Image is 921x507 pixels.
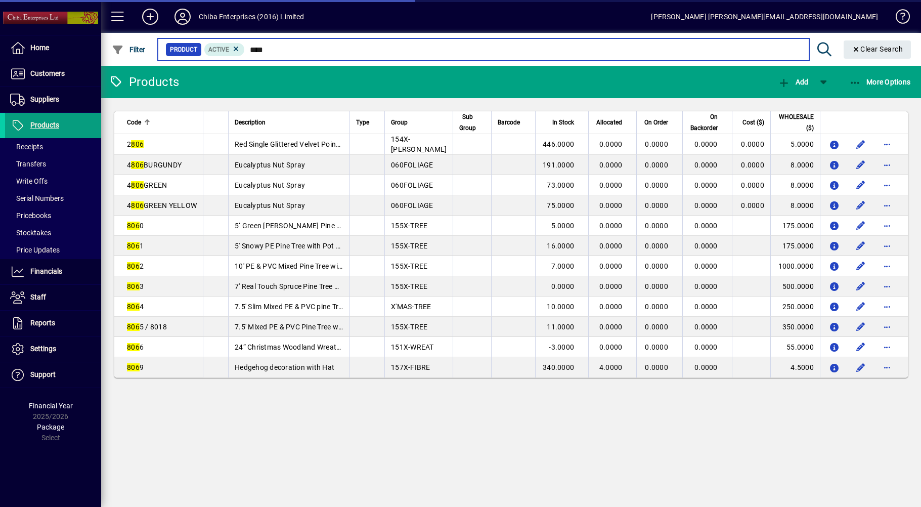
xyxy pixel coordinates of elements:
span: Staff [30,293,46,301]
span: Clear Search [852,45,903,53]
span: 0.0000 [645,222,668,230]
td: 8.0000 [770,155,820,175]
span: 0.0000 [645,161,668,169]
span: More Options [849,78,911,86]
span: 0.0000 [694,363,718,371]
span: 0.0000 [694,323,718,331]
span: Pricebooks [10,212,51,220]
span: Price Updates [10,246,60,254]
span: 10.0000 [547,303,574,311]
button: Add [775,73,811,91]
span: 0.0000 [599,201,623,209]
span: 0.0000 [645,181,668,189]
a: Pricebooks [5,207,101,224]
span: 340.0000 [543,363,574,371]
button: More options [879,238,895,254]
div: On Backorder [689,111,727,134]
span: WHOLESALE ($) [777,111,814,134]
span: 155X-TREE [391,242,427,250]
span: 5.0000 [551,222,575,230]
span: 5‘ Green [PERSON_NAME] Pine Tree with Pot & 200 LED warm Light [235,222,453,230]
span: Sub Group [459,111,476,134]
div: On Order [643,117,677,128]
button: More options [879,197,895,214]
td: 0.0000 [732,134,770,155]
td: 250.0000 [770,297,820,317]
span: 0.0000 [645,242,668,250]
span: Write Offs [10,177,48,185]
span: 10′ PE & PVC Mixed Pine Tree with 1500 LED Warm Lights (10242 Tips) [235,262,464,270]
button: Edit [853,278,869,294]
td: 1000.0000 [770,256,820,276]
span: X'MAS-TREE [391,303,431,311]
span: 0.0000 [599,282,623,290]
a: Price Updates [5,241,101,259]
button: Profile [166,8,199,26]
span: 0.0000 [645,201,668,209]
div: Sub Group [459,111,485,134]
span: 0.0000 [694,282,718,290]
span: 0.0000 [551,282,575,290]
a: Staff [5,285,101,310]
div: Description [235,117,343,128]
span: Group [391,117,408,128]
span: 7.0000 [551,262,575,270]
button: More options [879,278,895,294]
a: Write Offs [5,173,101,190]
button: Edit [853,339,869,355]
a: Receipts [5,138,101,155]
span: 4 BURGUNDY [127,161,182,169]
span: 7.5′ Slim Mixed PE & PVC pine Tree with 300 LED Warm Lights (3026 Tips ) [235,303,474,311]
span: 5 / 8018 [127,323,167,331]
span: 0.0000 [694,181,718,189]
em: 806 [127,242,140,250]
span: 154X-[PERSON_NAME] [391,135,447,153]
button: Edit [853,299,869,315]
span: 0.0000 [694,343,718,351]
span: Transfers [10,160,46,168]
span: Eucalyptus Nut Spray [235,161,305,169]
button: Filter [109,40,148,59]
a: Home [5,35,101,61]
button: More options [879,359,895,375]
span: Allocated [596,117,622,128]
div: Barcode [498,117,529,128]
td: 8.0000 [770,175,820,195]
span: 446.0000 [543,140,574,148]
div: In Stock [542,117,583,128]
span: 1 [127,242,144,250]
span: 9 [127,363,144,371]
button: More options [879,319,895,335]
a: Transfers [5,155,101,173]
span: Type [356,117,369,128]
span: 155X-TREE [391,222,427,230]
span: 0.0000 [645,282,668,290]
span: Settings [30,345,56,353]
span: 6 [127,343,144,351]
a: Support [5,362,101,388]
em: 806 [127,262,140,270]
span: 151X-WREAT [391,343,434,351]
em: 806 [131,161,144,169]
td: 350.0000 [770,317,820,337]
span: 0.0000 [694,140,718,148]
td: 5.0000 [770,134,820,155]
a: Serial Numbers [5,190,101,207]
a: Settings [5,336,101,362]
button: Edit [853,218,869,234]
span: Financial Year [29,402,73,410]
button: Edit [853,359,869,375]
em: 806 [127,303,140,311]
span: 11.0000 [547,323,574,331]
span: 75.0000 [547,201,574,209]
td: 0.0000 [732,155,770,175]
span: 0.0000 [645,363,668,371]
td: 0.0000 [732,175,770,195]
span: Home [30,44,49,52]
a: Stocktakes [5,224,101,241]
span: 157X-FIBRE [391,363,430,371]
span: 0.0000 [599,262,623,270]
span: On Backorder [689,111,718,134]
span: Suppliers [30,95,59,103]
em: 806 [131,140,144,148]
